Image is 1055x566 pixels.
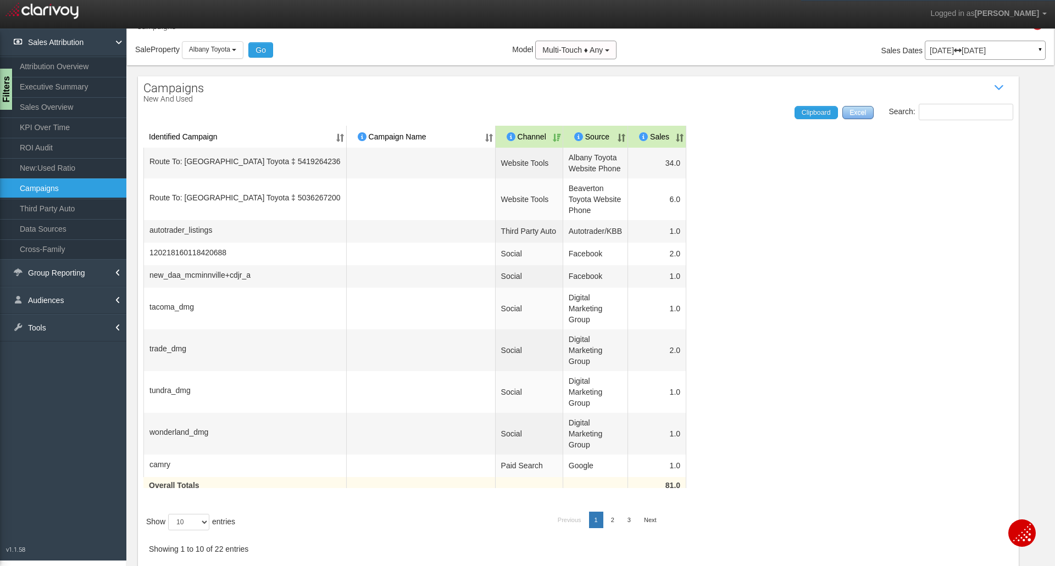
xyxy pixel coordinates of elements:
button: Multi-Touch ♦ Any [535,41,617,59]
td: 34.0 [628,148,686,178]
span: camry [149,459,170,470]
th: Sales: activate to sort column ascending [628,126,686,148]
span: tundra_dmg [149,385,191,396]
td: Paid Search [496,455,563,477]
td: Social [496,265,563,288]
td: Facebook [563,265,628,288]
td: Website Tools [496,178,563,220]
th: Source: activate to sort column ascending [563,126,628,148]
span: Sales [881,46,901,55]
div: 81.0 [628,477,686,494]
td: 1.0 [628,371,686,413]
th: Channel: activate to sort column ascending [496,126,563,148]
td: Beaverton Toyota Website Phone [563,178,628,220]
td: Google [563,455,628,477]
a: 2 [606,512,620,528]
td: Autotrader/KBB [563,220,628,243]
span: Route To: Albany Toyota ‡ 5419264236 [149,156,341,167]
span: tacoma_dmg [149,301,194,312]
span: trade_dmg [149,343,186,354]
td: Social [496,329,563,371]
span: 120218160118420688 [149,247,226,258]
td: Website Tools [496,148,563,178]
input: Search: [919,104,1013,120]
p: [DATE] [DATE] [930,47,1041,54]
label: Show entries [146,514,235,530]
p: New and Used [143,95,204,103]
a: Previous [552,512,587,528]
div: Overall Totals [143,477,346,494]
span: Clipboard [802,109,831,116]
span: Campaigns [143,81,204,95]
a: Excel [842,106,874,119]
i: Show / Hide Data Table [991,80,1008,96]
th: Campaign Name: activate to sort column ascending [347,126,496,148]
td: 1.0 [628,455,686,477]
a: Logged in as[PERSON_NAME] [922,1,1055,27]
span: Logged in as [930,9,974,18]
td: Social [496,288,563,329]
span: Route To: Beaverton Toyota ‡ 5036267200 [149,192,341,203]
td: Digital Marketing Group [563,288,628,329]
td: 2.0 [628,329,686,371]
td: Social [496,371,563,413]
span: autotrader_listings [149,225,212,236]
span: wonderland_dmg [149,427,208,438]
td: Digital Marketing Group [563,371,628,413]
a: Clipboard [795,106,838,119]
td: Albany Toyota Website Phone [563,148,628,178]
span: Multi-Touch ♦ Any [542,46,603,54]
td: Facebook [563,243,628,265]
td: Third Party Auto [496,220,563,243]
span: Dates [903,46,923,55]
a: 3 [622,512,636,528]
button: Albany Toyota [182,41,244,58]
td: Digital Marketing Group [563,413,628,455]
span: [PERSON_NAME] [975,9,1039,18]
td: 1.0 [628,413,686,455]
td: 1.0 [628,220,686,243]
a: ▼ [1035,43,1045,61]
div: Showing 1 to 10 of 22 entries [143,540,254,562]
span: Albany Toyota [189,46,230,53]
td: 6.0 [628,178,686,220]
td: 2.0 [628,243,686,265]
span: new_daa_mcminnville+cdjr_a [149,270,251,281]
td: 1.0 [628,265,686,288]
td: Digital Marketing Group [563,329,628,371]
td: Social [496,413,563,455]
td: Social [496,243,563,265]
select: Showentries [168,514,209,530]
th: Identified Campaign: activate to sort column ascending [143,126,347,148]
a: 1 [589,512,603,528]
button: Go [248,42,273,58]
label: Search: [889,104,1013,120]
a: Next [638,512,662,528]
span: Excel [849,109,866,116]
span: Sale [135,45,151,54]
td: 1.0 [628,288,686,329]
